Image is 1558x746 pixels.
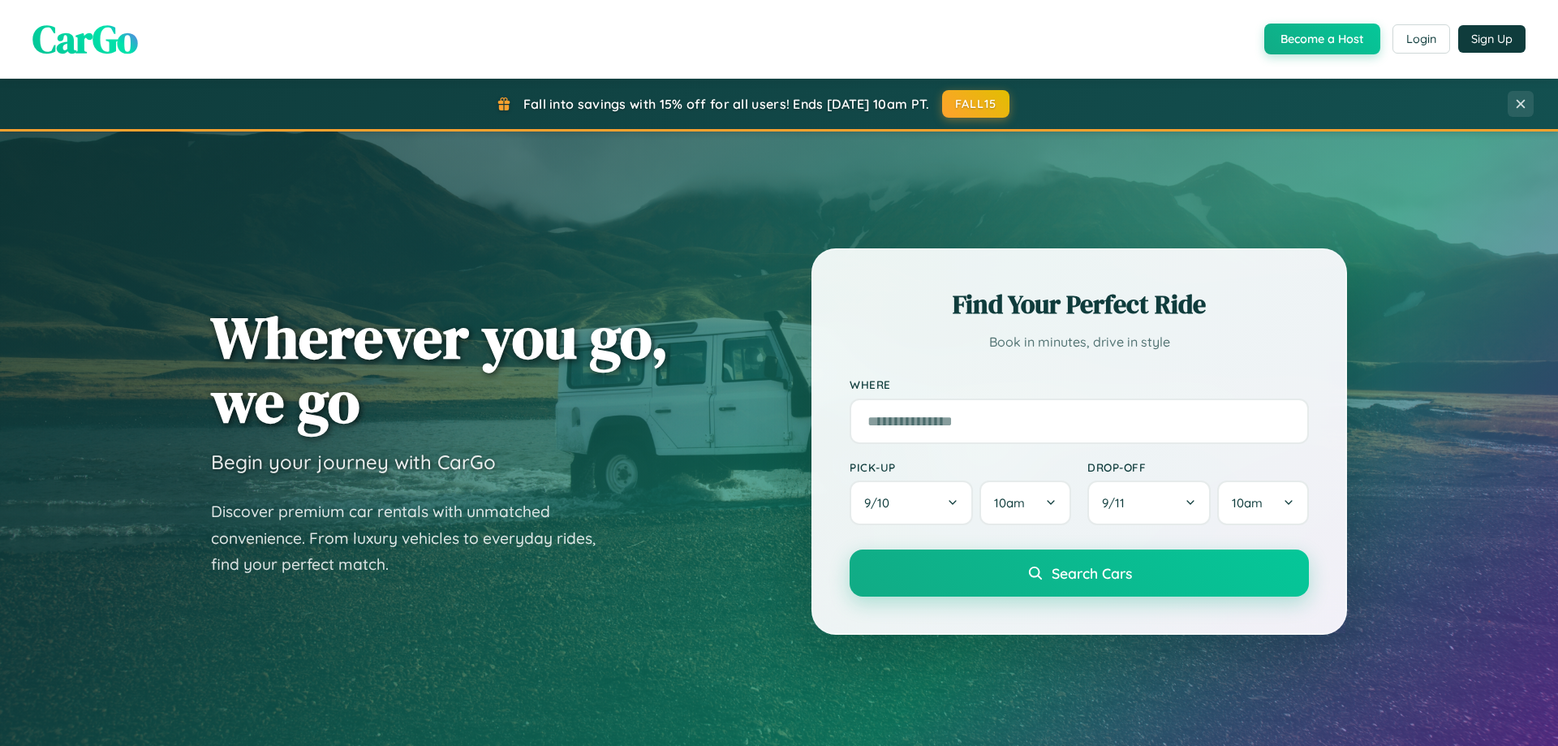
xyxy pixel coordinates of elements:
[211,305,669,433] h1: Wherever you go, we go
[1264,24,1380,54] button: Become a Host
[994,495,1025,511] span: 10am
[979,481,1071,525] button: 10am
[850,287,1309,322] h2: Find Your Perfect Ride
[864,495,897,511] span: 9 / 10
[1087,460,1309,474] label: Drop-off
[1232,495,1263,511] span: 10am
[211,450,496,474] h3: Begin your journey with CarGo
[1102,495,1133,511] span: 9 / 11
[850,330,1309,354] p: Book in minutes, drive in style
[850,550,1309,597] button: Search Cars
[32,12,138,66] span: CarGo
[850,460,1071,474] label: Pick-up
[1458,25,1526,53] button: Sign Up
[850,378,1309,392] label: Where
[523,96,930,112] span: Fall into savings with 15% off for all users! Ends [DATE] 10am PT.
[1392,24,1450,54] button: Login
[942,90,1010,118] button: FALL15
[1087,481,1211,525] button: 9/11
[850,481,973,525] button: 9/10
[1052,564,1132,582] span: Search Cars
[211,498,617,578] p: Discover premium car rentals with unmatched convenience. From luxury vehicles to everyday rides, ...
[1217,481,1309,525] button: 10am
